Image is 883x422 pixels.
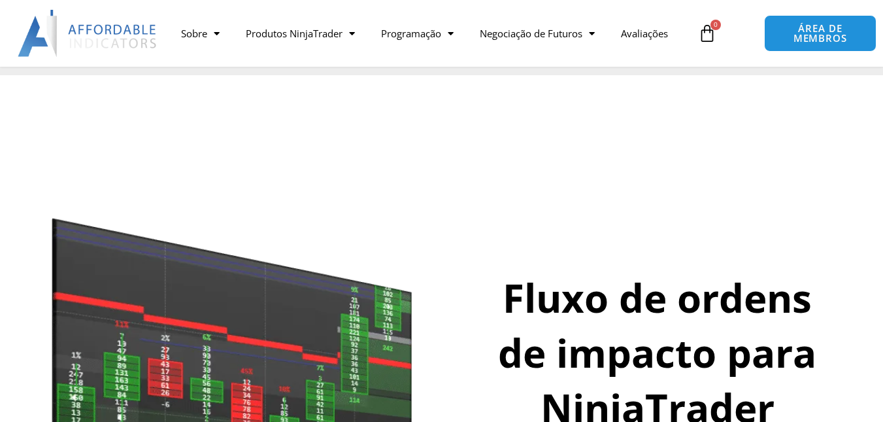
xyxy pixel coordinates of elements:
img: LogoAI | Indicadores Acessíveis – NinjaTrader [18,10,158,57]
nav: Menu [168,18,689,48]
font: 0 [714,20,718,29]
font: Programação [381,27,441,40]
a: Negociação de Futuros [467,18,608,48]
a: Sobre [168,18,233,48]
font: ÁREA DE MEMBROS [793,22,847,44]
font: Negociação de Futuros [480,27,582,40]
a: 0 [678,14,736,52]
font: Avaliações [621,27,668,40]
font: Sobre [181,27,207,40]
font: Produtos NinjaTrader [246,27,342,40]
a: Avaliações [608,18,681,48]
a: ÁREA DE MEMBROS [764,15,876,52]
a: Programação [368,18,467,48]
a: Produtos NinjaTrader [233,18,368,48]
